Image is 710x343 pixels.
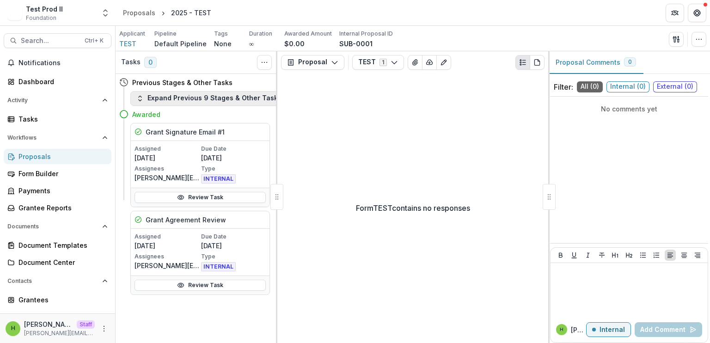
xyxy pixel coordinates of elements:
[18,186,104,196] div: Payments
[83,36,105,46] div: Ctrl + K
[554,104,704,114] p: No comments yet
[130,91,288,106] button: Expand Previous 9 Stages & Other Tasks
[628,59,632,65] span: 0
[18,257,104,267] div: Document Center
[18,312,104,322] div: Communications
[21,37,79,45] span: Search...
[132,78,233,87] h4: Previous Stages & Other Tasks
[11,325,15,331] div: Himanshu
[4,200,111,215] a: Grantee Reports
[146,127,225,137] h5: Grant Signature Email #1
[77,320,95,329] p: Staff
[171,8,211,18] div: 2025 - TEST
[408,55,422,70] button: View Attached Files
[4,55,111,70] button: Notifications
[4,238,111,253] a: Document Templates
[18,59,108,67] span: Notifications
[135,192,266,203] a: Review Task
[4,166,111,181] a: Form Builder
[249,39,254,49] p: ∞
[4,74,111,89] a: Dashboard
[135,280,266,291] a: Review Task
[26,14,56,22] span: Foundation
[548,51,643,74] button: Proposal Comments
[7,97,98,104] span: Activity
[154,30,177,38] p: Pipeline
[7,6,22,20] img: Test Prod II
[4,219,111,234] button: Open Documents
[119,6,159,19] a: Proposals
[4,309,111,325] a: Communications
[201,252,266,261] p: Type
[119,6,215,19] nav: breadcrumb
[201,174,236,184] span: INTERNAL
[569,250,580,261] button: Underline
[4,130,111,145] button: Open Workflows
[135,153,199,163] p: [DATE]
[606,81,649,92] span: Internal ( 0 )
[281,55,344,70] button: Proposal
[214,39,232,49] p: None
[18,240,104,250] div: Document Templates
[24,329,95,337] p: [PERSON_NAME][EMAIL_ADDRESS][DOMAIN_NAME]
[18,152,104,161] div: Proposals
[132,110,160,119] h4: Awarded
[98,323,110,334] button: More
[7,278,98,284] span: Contacts
[4,93,111,108] button: Open Activity
[135,261,199,270] p: [PERSON_NAME][EMAIL_ADDRESS][DOMAIN_NAME]
[610,250,621,261] button: Heading 1
[4,183,111,198] a: Payments
[637,250,649,261] button: Bullet List
[356,202,470,214] p: Form TEST contains no responses
[4,274,111,288] button: Open Contacts
[119,30,145,38] p: Applicant
[201,233,266,241] p: Due Date
[18,203,104,213] div: Grantee Reports
[665,250,676,261] button: Align Left
[135,145,199,153] p: Assigned
[119,39,136,49] span: TEST
[201,153,266,163] p: [DATE]
[4,149,111,164] a: Proposals
[554,81,573,92] p: Filter:
[577,81,603,92] span: All ( 0 )
[284,30,332,38] p: Awarded Amount
[688,4,706,22] button: Get Help
[18,114,104,124] div: Tasks
[555,250,566,261] button: Bold
[18,169,104,178] div: Form Builder
[18,77,104,86] div: Dashboard
[436,55,451,70] button: Edit as form
[571,325,586,335] p: [PERSON_NAME]
[339,39,373,49] p: SUB-0001
[635,322,702,337] button: Add Comment
[586,322,631,337] button: Internal
[530,55,545,70] button: PDF view
[26,4,63,14] div: Test Prod II
[7,223,98,230] span: Documents
[135,233,199,241] p: Assigned
[560,327,563,332] div: Himanshu
[135,173,199,183] p: [PERSON_NAME][EMAIL_ADDRESS][DOMAIN_NAME]
[18,295,104,305] div: Grantees
[4,33,111,48] button: Search...
[284,39,305,49] p: $0.00
[154,39,207,49] p: Default Pipeline
[582,250,594,261] button: Italicize
[201,241,266,251] p: [DATE]
[4,292,111,307] a: Grantees
[146,215,226,225] h5: Grant Agreement Review
[135,165,199,173] p: Assignees
[596,250,607,261] button: Strike
[123,8,155,18] div: Proposals
[624,250,635,261] button: Heading 2
[339,30,393,38] p: Internal Proposal ID
[99,4,112,22] button: Open entity switcher
[4,111,111,127] a: Tasks
[653,81,697,92] span: External ( 0 )
[515,55,530,70] button: Plaintext view
[352,55,404,70] button: TEST1
[121,58,141,66] h3: Tasks
[249,30,272,38] p: Duration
